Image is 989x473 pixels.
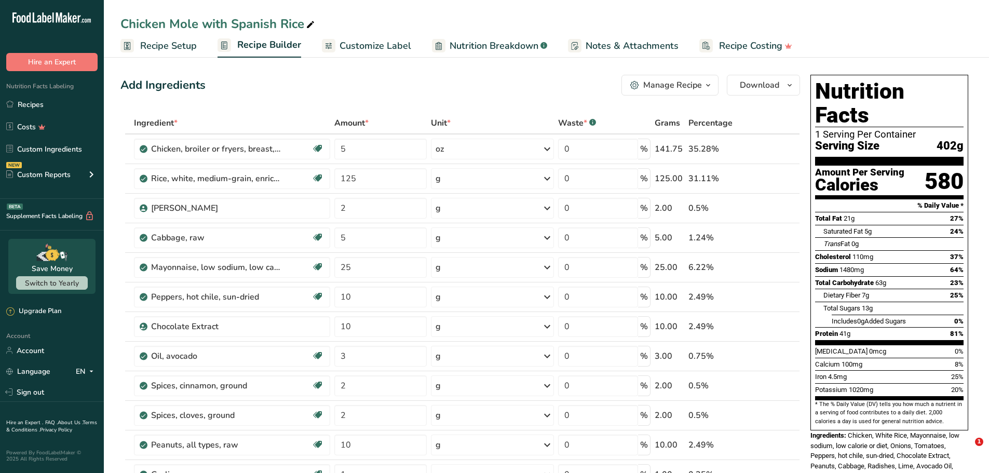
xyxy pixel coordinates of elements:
[719,39,782,53] span: Recipe Costing
[151,261,281,274] div: Mayonnaise, low sodium, low calorie or diet
[851,240,859,248] span: 0g
[688,439,751,451] div: 2.49%
[815,360,840,368] span: Calcium
[151,172,281,185] div: Rice, white, medium-grain, enriched, cooked
[864,227,872,235] span: 5g
[134,117,178,129] span: Ingredient
[436,409,441,422] div: g
[655,350,684,362] div: 3.00
[6,306,61,317] div: Upgrade Plan
[688,232,751,244] div: 1.24%
[7,204,23,210] div: BETA
[6,419,43,426] a: Hire an Expert .
[815,347,868,355] span: [MEDICAL_DATA]
[688,261,751,274] div: 6.22%
[842,360,862,368] span: 100mg
[655,320,684,333] div: 10.00
[862,304,873,312] span: 13g
[688,172,751,185] div: 31.11%
[40,426,72,434] a: Privacy Policy
[688,380,751,392] div: 0.5%
[25,278,79,288] span: Switch to Yearly
[823,291,860,299] span: Dietary Fiber
[815,79,964,127] h1: Nutrition Facts
[140,39,197,53] span: Recipe Setup
[151,350,281,362] div: Oil, avocado
[450,39,538,53] span: Nutrition Breakdown
[436,350,441,362] div: g
[643,79,702,91] div: Manage Recipe
[322,34,411,58] a: Customize Label
[431,117,451,129] span: Unit
[727,75,800,96] button: Download
[828,373,847,381] span: 4.5mg
[621,75,719,96] button: Manage Recipe
[849,386,873,394] span: 1020mg
[76,365,98,377] div: EN
[950,330,964,337] span: 81%
[655,291,684,303] div: 10.00
[857,317,864,325] span: 0g
[151,143,281,155] div: Chicken, broiler or fryers, breast, skinless, boneless, meat only, raw
[655,117,680,129] span: Grams
[436,232,441,244] div: g
[823,227,863,235] span: Saturated Fat
[815,386,847,394] span: Potassium
[151,409,281,422] div: Spices, cloves, ground
[951,373,964,381] span: 25%
[925,168,964,195] div: 580
[688,291,751,303] div: 2.49%
[815,199,964,212] section: % Daily Value *
[436,261,441,274] div: g
[688,350,751,362] div: 0.75%
[815,400,964,426] section: * The % Daily Value (DV) tells you how much a nutrient in a serving of food contributes to a dail...
[151,380,281,392] div: Spices, cinnamon, ground
[815,279,874,287] span: Total Carbohydrate
[815,214,842,222] span: Total Fat
[688,117,733,129] span: Percentage
[6,450,98,462] div: Powered By FoodLabelMaker © 2025 All Rights Reserved
[862,291,869,299] span: 7g
[655,380,684,392] div: 2.00
[120,34,197,58] a: Recipe Setup
[688,202,751,214] div: 0.5%
[655,143,684,155] div: 141.75
[6,53,98,71] button: Hire an Expert
[815,168,904,178] div: Amount Per Serving
[815,373,827,381] span: Iron
[436,439,441,451] div: g
[937,140,964,153] span: 402g
[436,202,441,214] div: g
[699,34,792,58] a: Recipe Costing
[823,304,860,312] span: Total Sugars
[655,261,684,274] div: 25.00
[655,439,684,451] div: 10.00
[688,320,751,333] div: 2.49%
[45,419,58,426] a: FAQ .
[815,178,904,193] div: Calories
[740,79,779,91] span: Download
[340,39,411,53] span: Customize Label
[6,419,97,434] a: Terms & Conditions .
[58,419,83,426] a: About Us .
[815,266,838,274] span: Sodium
[810,431,846,439] span: Ingredients:
[815,129,964,140] div: 1 Serving Per Container
[436,143,444,155] div: oz
[955,360,964,368] span: 8%
[432,34,547,58] a: Nutrition Breakdown
[950,266,964,274] span: 64%
[839,266,864,274] span: 1480mg
[32,263,73,274] div: Save Money
[436,380,441,392] div: g
[975,438,983,446] span: 1
[120,15,317,33] div: Chicken Mole with Spanish Rice
[6,362,50,381] a: Language
[655,232,684,244] div: 5.00
[950,279,964,287] span: 23%
[568,34,679,58] a: Notes & Attachments
[151,439,281,451] div: Peanuts, all types, raw
[151,320,281,333] div: Chocolate Extract
[844,214,855,222] span: 21g
[823,240,841,248] i: Trans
